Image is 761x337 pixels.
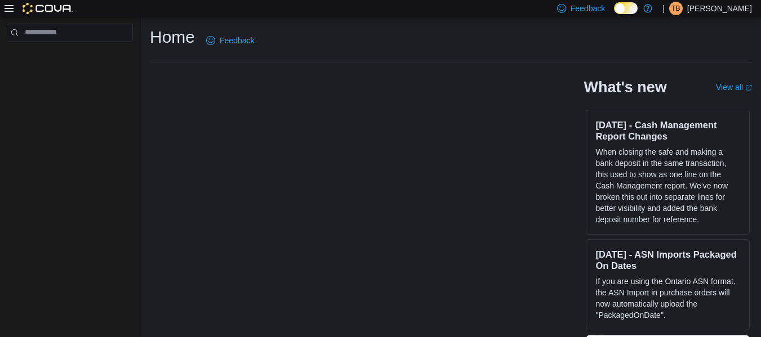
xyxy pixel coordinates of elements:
[662,2,665,15] p: |
[220,35,254,46] span: Feedback
[202,29,259,52] a: Feedback
[595,249,740,271] h3: [DATE] - ASN Imports Packaged On Dates
[584,78,666,96] h2: What's new
[745,84,752,91] svg: External link
[669,2,683,15] div: Tyler Buckmaster
[716,83,752,92] a: View allExternal link
[150,26,195,48] h1: Home
[595,276,740,321] p: If you are using the Ontario ASN format, the ASN Import in purchase orders will now automatically...
[595,146,740,225] p: When closing the safe and making a bank deposit in the same transaction, this used to show as one...
[7,44,133,71] nav: Complex example
[595,119,740,142] h3: [DATE] - Cash Management Report Changes
[687,2,752,15] p: [PERSON_NAME]
[671,2,680,15] span: TB
[571,3,605,14] span: Feedback
[614,2,638,14] input: Dark Mode
[23,3,73,14] img: Cova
